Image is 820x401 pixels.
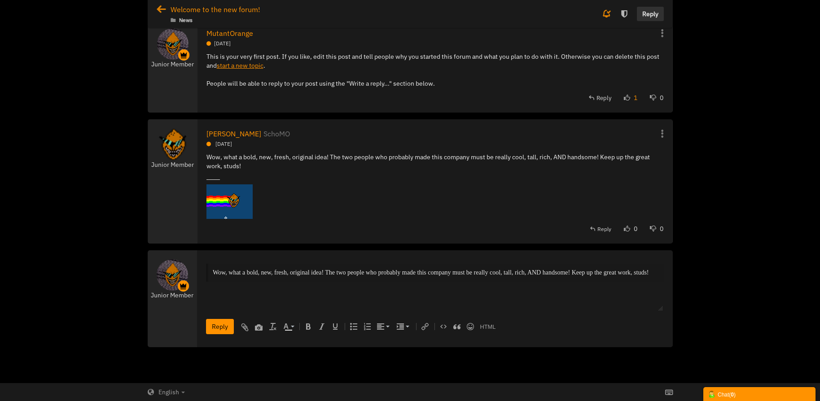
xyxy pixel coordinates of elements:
[206,184,253,219] img: [ezgif-com-crop]
[634,94,637,102] a: 1
[206,129,261,138] a: [PERSON_NAME]
[202,255,668,313] iframe: Rich Text Area. Press ALT-F9 for menu. Press ALT-F10 for toolbar. Press ALT-0 for help
[179,17,193,23] a: News
[206,319,234,334] input: Reply
[297,320,315,333] div: Bold
[206,52,663,88] span: This is your very first post. If you like, edit this post and tell people why you started this fo...
[378,363,408,372] iframe: fb:share_button Facebook Social Plugin
[478,320,499,333] div: Source code
[451,320,463,333] div: Quote
[280,320,296,333] div: Text color
[157,129,189,160] img: 32px%20Mutant%20Orange%20Sprite.png
[432,320,450,333] div: Insert code
[597,226,611,232] span: Reply
[157,28,189,60] img: mo%20profile%20pic.png
[206,29,253,38] a: MutantOrange
[316,320,328,333] div: Italic
[729,392,736,398] span: ( )
[342,320,360,333] div: Bullet list
[660,225,663,233] span: 0
[588,94,611,103] a: Reply
[660,94,663,102] span: 0
[263,129,290,138] a: SchoMO
[171,4,260,15] span: Welcome to the new forum!
[731,392,734,398] strong: 0
[158,388,179,396] span: English
[464,320,477,333] div: Insert Emoji
[361,320,373,333] div: Numbered list
[374,320,393,333] div: Align
[590,225,611,233] a: Reply
[413,363,442,372] iframe: X Post Button
[157,259,188,291] img: mo%20profile%20pic.png
[708,389,811,399] div: Chat
[329,320,342,333] div: Underline
[215,140,232,147] time: Aug 27, 2025 7:12 PM
[394,320,413,333] div: Indent
[634,225,637,233] span: 0
[149,291,195,300] em: Junior Member
[214,40,231,47] time: Aug 25, 2025 2:23 PM
[217,61,263,70] a: start a new topic
[206,153,663,170] div: Wow, what a bold, new, fresh, original idea! The two people who probably made this company must b...
[414,320,431,333] div: Insert Link (Ctrl+K)
[150,160,196,169] em: Junior Member
[596,94,611,102] span: Reply
[150,60,196,69] em: Junior Member
[267,320,279,333] div: Clear formatting
[637,7,664,21] a: Reply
